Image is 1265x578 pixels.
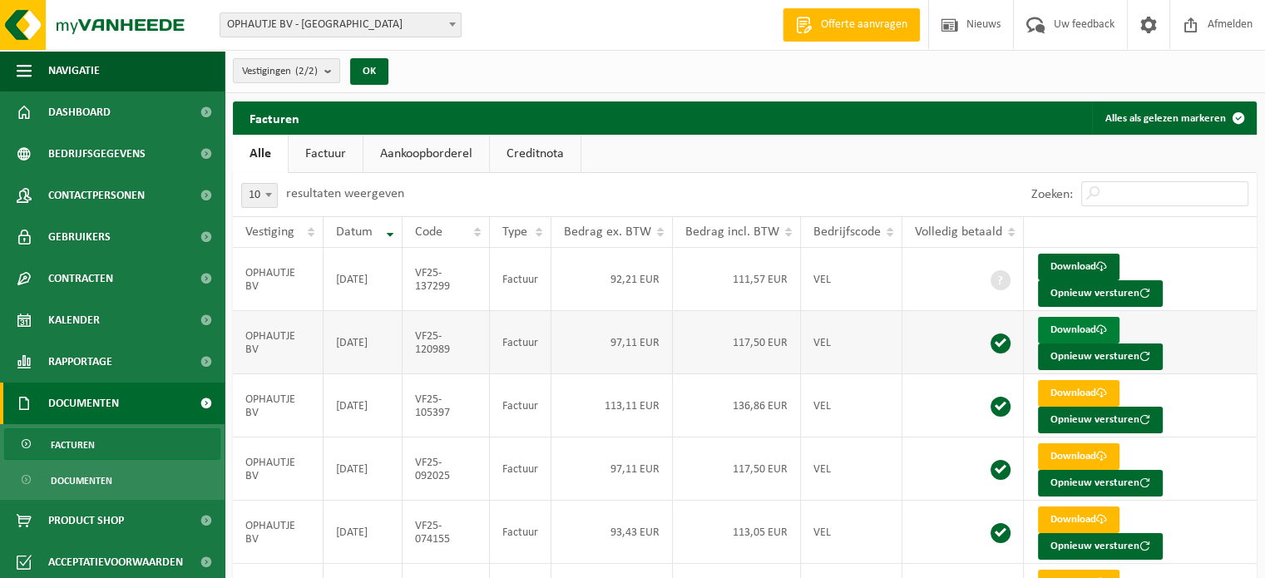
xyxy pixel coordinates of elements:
[48,299,100,341] span: Kalender
[551,374,673,437] td: 113,11 EUR
[1038,506,1119,533] a: Download
[801,311,902,374] td: VEL
[1038,280,1163,307] button: Opnieuw versturen
[48,133,146,175] span: Bedrijfsgegevens
[48,175,145,216] span: Contactpersonen
[490,501,551,564] td: Factuur
[324,248,403,311] td: [DATE]
[245,225,294,239] span: Vestiging
[286,187,404,200] label: resultaten weergeven
[289,135,363,173] a: Factuur
[233,437,324,501] td: OPHAUTJE BV
[673,437,801,501] td: 117,50 EUR
[801,248,902,311] td: VEL
[403,437,489,501] td: VF25-092025
[1038,407,1163,433] button: Opnieuw versturen
[1031,188,1073,201] label: Zoeken:
[233,135,288,173] a: Alle
[48,500,124,541] span: Product Shop
[233,374,324,437] td: OPHAUTJE BV
[1038,470,1163,496] button: Opnieuw versturen
[1038,533,1163,560] button: Opnieuw versturen
[48,258,113,299] span: Contracten
[220,12,462,37] span: OPHAUTJE BV - KORTRIJK
[336,225,373,239] span: Datum
[551,501,673,564] td: 93,43 EUR
[783,8,920,42] a: Offerte aanvragen
[350,58,388,85] button: OK
[1092,101,1255,135] button: Alles als gelezen markeren
[403,311,489,374] td: VF25-120989
[233,58,340,83] button: Vestigingen(2/2)
[502,225,527,239] span: Type
[801,374,902,437] td: VEL
[1038,317,1119,343] a: Download
[817,17,912,33] span: Offerte aanvragen
[551,311,673,374] td: 97,11 EUR
[1038,254,1119,280] a: Download
[48,50,100,91] span: Navigatie
[324,311,403,374] td: [DATE]
[490,248,551,311] td: Factuur
[48,216,111,258] span: Gebruikers
[233,311,324,374] td: OPHAUTJE BV
[51,429,95,461] span: Facturen
[4,428,220,460] a: Facturen
[4,464,220,496] a: Documenten
[490,374,551,437] td: Factuur
[564,225,651,239] span: Bedrag ex. BTW
[242,184,277,207] span: 10
[673,248,801,311] td: 111,57 EUR
[233,501,324,564] td: OPHAUTJE BV
[403,248,489,311] td: VF25-137299
[403,374,489,437] td: VF25-105397
[490,437,551,501] td: Factuur
[801,437,902,501] td: VEL
[551,248,673,311] td: 92,21 EUR
[324,501,403,564] td: [DATE]
[673,374,801,437] td: 136,86 EUR
[233,248,324,311] td: OPHAUTJE BV
[801,501,902,564] td: VEL
[48,91,111,133] span: Dashboard
[551,437,673,501] td: 97,11 EUR
[48,383,119,424] span: Documenten
[1038,343,1163,370] button: Opnieuw versturen
[295,66,318,77] count: (2/2)
[813,225,881,239] span: Bedrijfscode
[403,501,489,564] td: VF25-074155
[233,101,316,134] h2: Facturen
[673,501,801,564] td: 113,05 EUR
[324,374,403,437] td: [DATE]
[220,13,461,37] span: OPHAUTJE BV - KORTRIJK
[490,135,581,173] a: Creditnota
[685,225,779,239] span: Bedrag incl. BTW
[324,437,403,501] td: [DATE]
[363,135,489,173] a: Aankoopborderel
[48,341,112,383] span: Rapportage
[673,311,801,374] td: 117,50 EUR
[1038,380,1119,407] a: Download
[915,225,1002,239] span: Volledig betaald
[242,59,318,84] span: Vestigingen
[1038,443,1119,470] a: Download
[51,465,112,496] span: Documenten
[490,311,551,374] td: Factuur
[241,183,278,208] span: 10
[415,225,442,239] span: Code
